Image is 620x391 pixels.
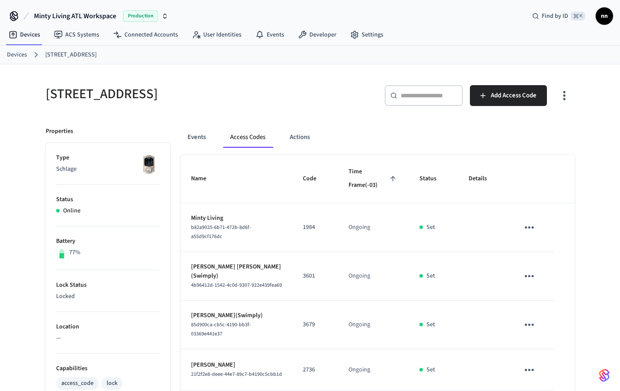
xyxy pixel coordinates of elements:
[56,292,160,301] p: Locked
[191,311,282,320] p: [PERSON_NAME](Swimply)
[61,379,94,388] div: access_code
[525,8,592,24] div: Find by ID⌘ K
[107,379,117,388] div: lock
[426,223,435,232] p: Set
[338,349,409,391] td: Ongoing
[248,27,291,43] a: Events
[338,301,409,349] td: Ongoing
[56,195,160,204] p: Status
[191,282,282,289] span: 4b96412d-1542-4c0d-9307-922e439fea69
[491,90,536,101] span: Add Access Code
[46,127,73,136] p: Properties
[343,27,390,43] a: Settings
[191,224,251,240] span: b82a9025-6b71-472b-8d6f-a55d9cf176dc
[191,172,218,186] span: Name
[185,27,248,43] a: User Identities
[223,127,272,148] button: Access Codes
[46,85,305,103] h5: [STREET_ADDRESS]
[47,27,106,43] a: ACS Systems
[283,127,317,148] button: Actions
[571,12,585,20] span: ⌘ K
[56,165,160,174] p: Schlage
[303,172,328,186] span: Code
[338,252,409,301] td: Ongoing
[56,281,160,290] p: Lock Status
[349,165,399,192] span: Time Frame(-03)
[426,320,435,329] p: Set
[599,368,610,382] img: SeamLogoGradient.69752ec5.svg
[56,364,160,373] p: Capabilities
[2,27,47,43] a: Devices
[469,172,498,186] span: Details
[63,206,80,215] p: Online
[303,320,328,329] p: 3679
[56,334,160,343] p: —
[56,237,160,246] p: Battery
[45,50,97,60] a: [STREET_ADDRESS]
[138,153,160,175] img: Schlage Sense Smart Deadbolt with Camelot Trim, Front
[34,11,116,21] span: Minty Living ATL Workspace
[542,12,568,20] span: Find by ID
[303,223,328,232] p: 1984
[426,272,435,281] p: Set
[597,8,612,24] span: nn
[191,262,282,281] p: [PERSON_NAME] [PERSON_NAME](Swimply)
[191,361,282,370] p: [PERSON_NAME]
[56,153,160,162] p: Type
[7,50,27,60] a: Devices
[303,365,328,374] p: 2736
[181,127,575,148] div: ant example
[191,371,282,378] span: 21f2f2e8-deee-44e7-89c7-b4190c5cbb1d
[123,10,158,22] span: Production
[291,27,343,43] a: Developer
[596,7,613,25] button: nn
[181,127,213,148] button: Events
[426,365,435,374] p: Set
[419,172,448,186] span: Status
[106,27,185,43] a: Connected Accounts
[470,85,547,106] button: Add Access Code
[191,321,251,338] span: 85d900ca-cb5c-4190-bb3f-03369e441e37
[56,322,160,331] p: Location
[191,214,282,223] p: Minty Living
[303,272,328,281] p: 3601
[338,203,409,252] td: Ongoing
[69,248,80,257] p: 77%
